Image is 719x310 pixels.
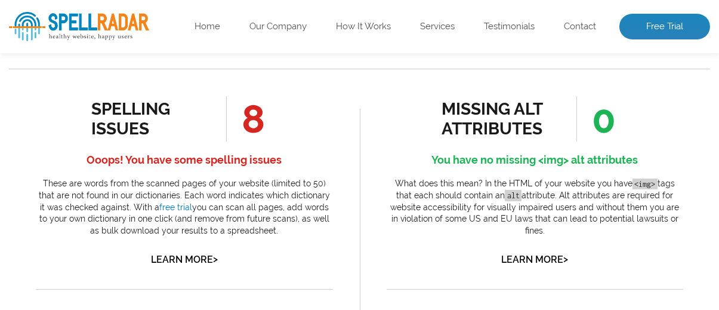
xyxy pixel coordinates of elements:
th: Error Word [21,1,136,29]
span: 8 [226,96,265,142]
a: Testimonials [484,21,535,33]
span: 0 [576,96,616,142]
p: What does this mean? In the HTML of your website you have tags that each should contain an attrib... [387,178,684,237]
code: <img> [632,179,658,190]
h4: Ooops! You have some spelling issues [36,151,333,170]
td: Vérité [21,30,136,56]
a: Learn More> [151,254,218,265]
a: Free Trial [619,14,710,40]
a: Services [420,21,455,33]
span: > [563,251,568,268]
a: Home [195,21,220,33]
h3: All Results? [6,81,291,115]
a: 1 [143,229,153,242]
p: These are words from the scanned pages of your website (limited to 50) that are not found in our ... [36,178,333,237]
div: missing alt attributes [442,99,550,139]
h4: You have no missing <img> alt attributes [387,151,684,170]
span: en [121,36,129,45]
div: spelling issues [91,99,199,139]
img: SpellRadar [9,12,149,41]
a: Our Company [249,21,307,33]
code: alt [505,190,521,201]
a: / [146,38,150,48]
span: > [213,251,218,268]
a: Get Free Trial [94,127,203,152]
th: Website Page [137,1,276,29]
a: Learn More> [501,254,568,265]
a: free trial [159,202,192,212]
a: Contact [564,21,596,33]
a: How It Works [336,21,391,33]
span: Want to view [6,81,291,93]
